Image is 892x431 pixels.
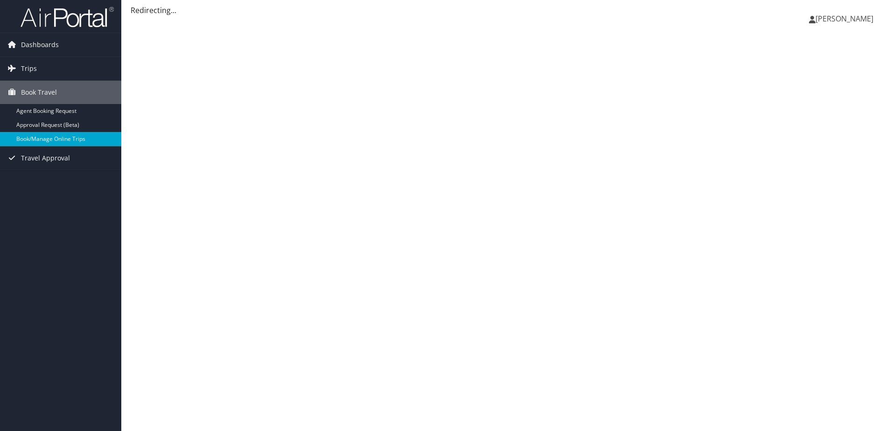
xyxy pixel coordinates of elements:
[815,14,873,24] span: [PERSON_NAME]
[21,146,70,170] span: Travel Approval
[21,6,114,28] img: airportal-logo.png
[21,81,57,104] span: Book Travel
[809,5,883,33] a: [PERSON_NAME]
[21,57,37,80] span: Trips
[21,33,59,56] span: Dashboards
[131,5,883,16] div: Redirecting...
